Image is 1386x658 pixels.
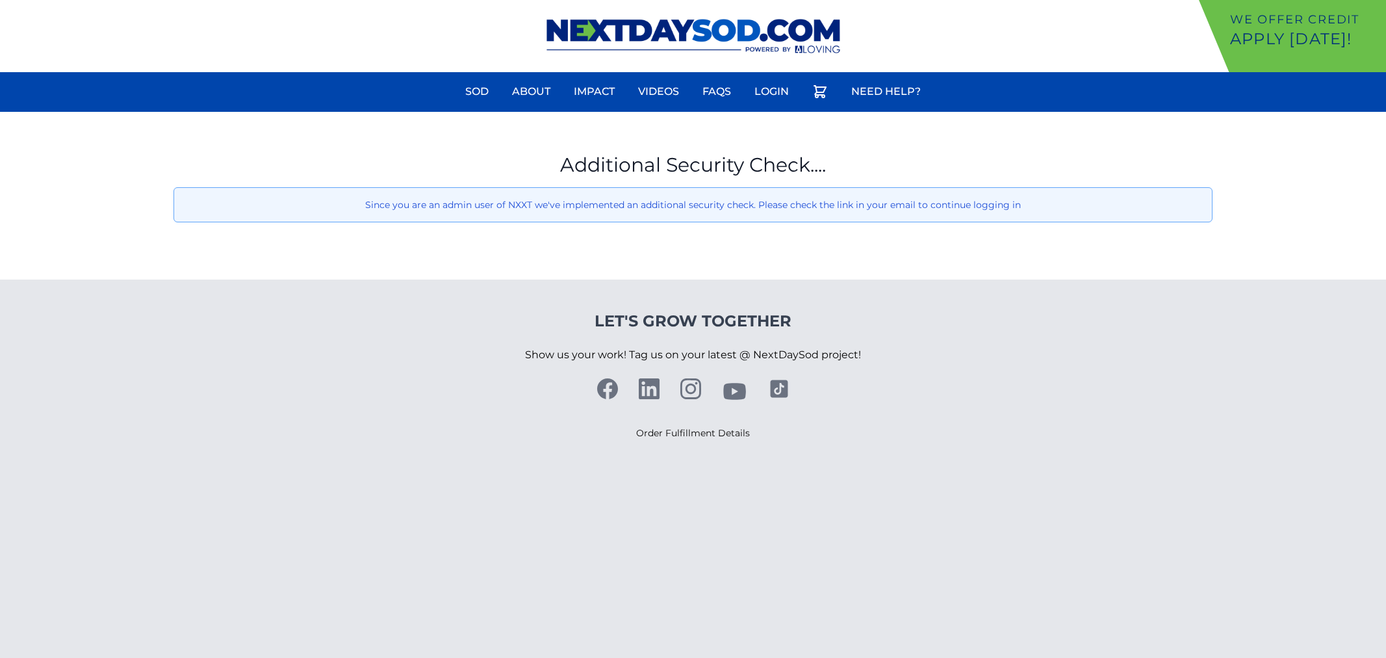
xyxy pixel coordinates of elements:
p: Show us your work! Tag us on your latest @ NextDaySod project! [525,332,861,378]
a: Sod [457,76,496,107]
a: Login [747,76,797,107]
a: Need Help? [843,76,929,107]
a: FAQs [695,76,739,107]
a: Impact [566,76,622,107]
h4: Let's Grow Together [525,311,861,332]
h1: Additional Security Check.... [173,153,1213,177]
p: Apply [DATE]! [1230,29,1381,49]
a: About [504,76,558,107]
p: We offer Credit [1230,10,1381,29]
p: Since you are an admin user of NXXT we've implemented an additional security check. Please check ... [185,198,1202,211]
a: Videos [630,76,687,107]
a: Order Fulfillment Details [636,427,750,439]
